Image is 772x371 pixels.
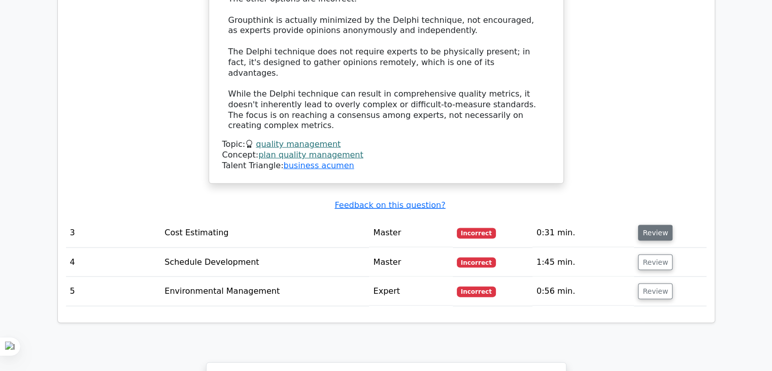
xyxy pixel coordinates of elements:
[222,139,550,150] div: Topic:
[532,248,634,277] td: 1:45 min.
[638,284,673,299] button: Review
[66,219,161,248] td: 3
[638,225,673,241] button: Review
[369,219,452,248] td: Master
[256,139,341,149] a: quality management
[638,255,673,270] button: Review
[283,161,354,170] a: business acumen
[160,219,369,248] td: Cost Estimating
[457,228,496,238] span: Incorrect
[66,277,161,306] td: 5
[222,139,550,171] div: Talent Triangle:
[222,150,550,161] div: Concept:
[532,277,634,306] td: 0:56 min.
[160,277,369,306] td: Environmental Management
[258,150,363,160] a: plan quality management
[532,219,634,248] td: 0:31 min.
[457,258,496,268] span: Incorrect
[334,200,445,210] a: Feedback on this question?
[457,287,496,297] span: Incorrect
[160,248,369,277] td: Schedule Development
[369,248,452,277] td: Master
[66,248,161,277] td: 4
[369,277,452,306] td: Expert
